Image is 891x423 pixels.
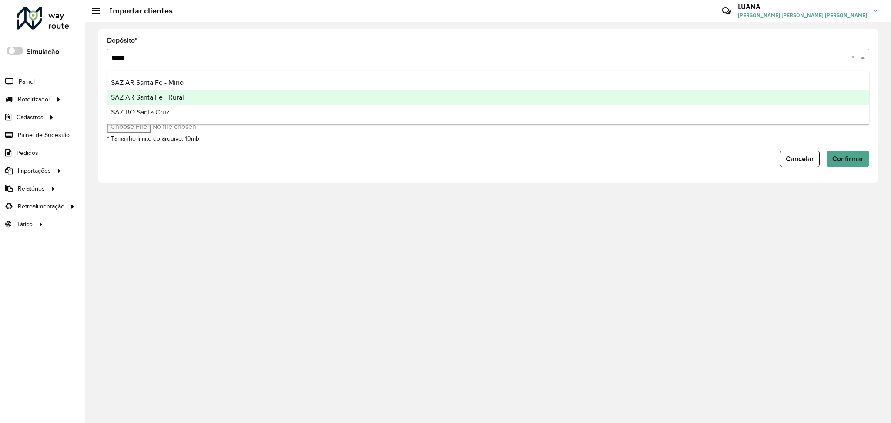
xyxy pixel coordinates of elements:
[18,166,51,175] span: Importações
[18,131,70,140] span: Painel de Sugestão
[851,52,858,63] span: Clear all
[780,151,820,167] button: Cancelar
[18,202,64,211] span: Retroalimentação
[738,3,867,11] h3: LUANA
[111,108,170,116] span: SAZ BO Santa Cruz
[19,77,35,86] span: Painel
[17,220,33,229] span: Tático
[832,155,864,162] span: Confirmar
[107,35,137,46] label: Depósito
[18,184,45,193] span: Relatórios
[786,155,814,162] span: Cancelar
[738,11,867,19] span: [PERSON_NAME] [PERSON_NAME] [PERSON_NAME]
[100,6,173,16] h2: Importar clientes
[111,94,184,101] span: SAZ AR Santa Fe - Rural
[107,70,869,125] ng-dropdown-panel: Options list
[17,148,38,158] span: Pedidos
[107,135,199,142] small: * Tamanho limite do arquivo: 10mb
[18,95,50,104] span: Roteirizador
[111,79,184,86] span: SAZ AR Santa Fe - Mino
[827,151,869,167] button: Confirmar
[717,2,736,20] a: Contato Rápido
[27,47,59,57] label: Simulação
[17,113,44,122] span: Cadastros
